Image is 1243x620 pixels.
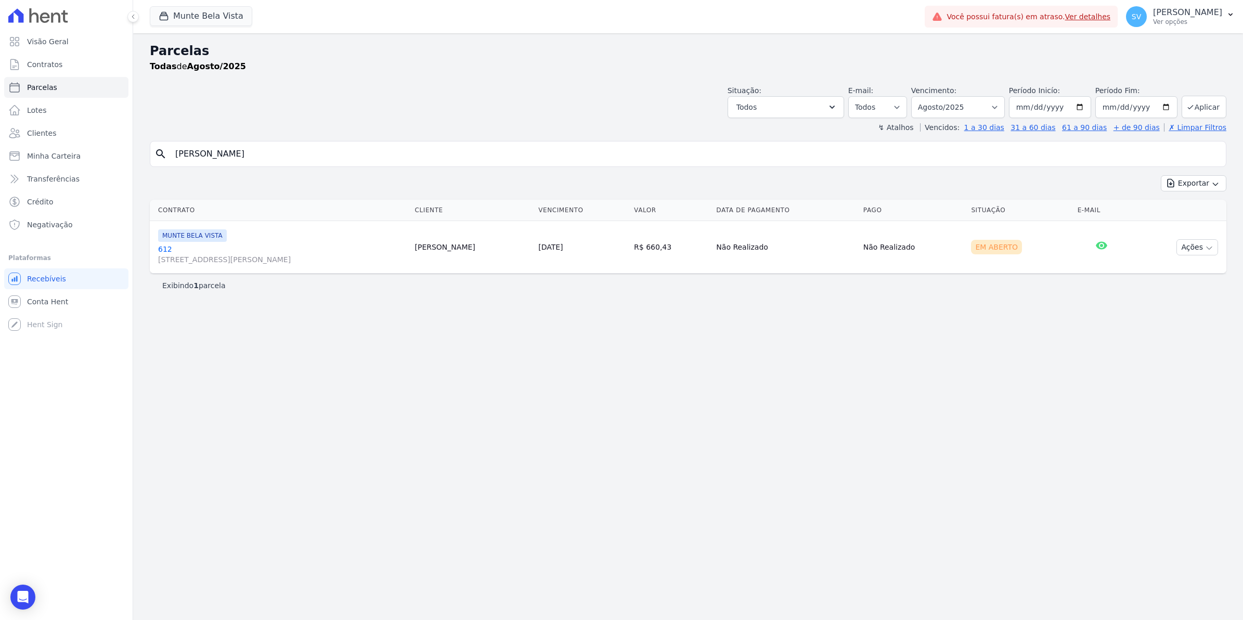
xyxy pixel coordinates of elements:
[712,221,859,274] td: Não Realizado
[1118,2,1243,31] button: SV [PERSON_NAME] Ver opções
[150,61,177,71] strong: Todas
[1009,86,1060,95] label: Período Inicío:
[4,54,128,75] a: Contratos
[162,280,226,291] p: Exibindo parcela
[27,105,47,115] span: Lotes
[158,244,406,265] a: 612[STREET_ADDRESS][PERSON_NAME]
[4,191,128,212] a: Crédito
[410,200,534,221] th: Cliente
[27,219,73,230] span: Negativação
[712,200,859,221] th: Data de Pagamento
[4,169,128,189] a: Transferências
[150,6,252,26] button: Munte Bela Vista
[27,174,80,184] span: Transferências
[1095,85,1177,96] label: Período Fim:
[859,221,967,274] td: Não Realizado
[27,128,56,138] span: Clientes
[1182,96,1226,118] button: Aplicar
[27,197,54,207] span: Crédito
[538,243,563,251] a: [DATE]
[878,123,913,132] label: ↯ Atalhos
[859,200,967,221] th: Pago
[534,200,630,221] th: Vencimento
[1176,239,1218,255] button: Ações
[1073,200,1130,221] th: E-mail
[1161,175,1226,191] button: Exportar
[1164,123,1226,132] a: ✗ Limpar Filtros
[150,200,410,221] th: Contrato
[10,585,35,610] div: Open Intercom Messenger
[4,146,128,166] a: Minha Carteira
[187,61,246,71] strong: Agosto/2025
[193,281,199,290] b: 1
[27,36,69,47] span: Visão Geral
[27,151,81,161] span: Minha Carteira
[1011,123,1055,132] a: 31 a 60 dias
[1062,123,1107,132] a: 61 a 90 dias
[728,96,844,118] button: Todos
[947,11,1110,22] span: Você possui fatura(s) em atraso.
[154,148,167,160] i: search
[27,274,66,284] span: Recebíveis
[736,101,757,113] span: Todos
[8,252,124,264] div: Plataformas
[4,214,128,235] a: Negativação
[1153,7,1222,18] p: [PERSON_NAME]
[4,31,128,52] a: Visão Geral
[27,82,57,93] span: Parcelas
[1153,18,1222,26] p: Ver opções
[1132,13,1141,20] span: SV
[4,100,128,121] a: Lotes
[630,221,712,274] td: R$ 660,43
[920,123,960,132] label: Vencidos:
[150,42,1226,60] h2: Parcelas
[27,296,68,307] span: Conta Hent
[4,123,128,144] a: Clientes
[4,291,128,312] a: Conta Hent
[169,144,1222,164] input: Buscar por nome do lote ou do cliente
[1065,12,1111,21] a: Ver detalhes
[848,86,874,95] label: E-mail:
[410,221,534,274] td: [PERSON_NAME]
[27,59,62,70] span: Contratos
[728,86,761,95] label: Situação:
[1113,123,1160,132] a: + de 90 dias
[4,77,128,98] a: Parcelas
[967,200,1073,221] th: Situação
[964,123,1004,132] a: 1 a 30 dias
[150,60,246,73] p: de
[911,86,956,95] label: Vencimento:
[4,268,128,289] a: Recebíveis
[630,200,712,221] th: Valor
[158,254,406,265] span: [STREET_ADDRESS][PERSON_NAME]
[158,229,227,242] span: MUNTE BELA VISTA
[971,240,1022,254] div: Em Aberto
